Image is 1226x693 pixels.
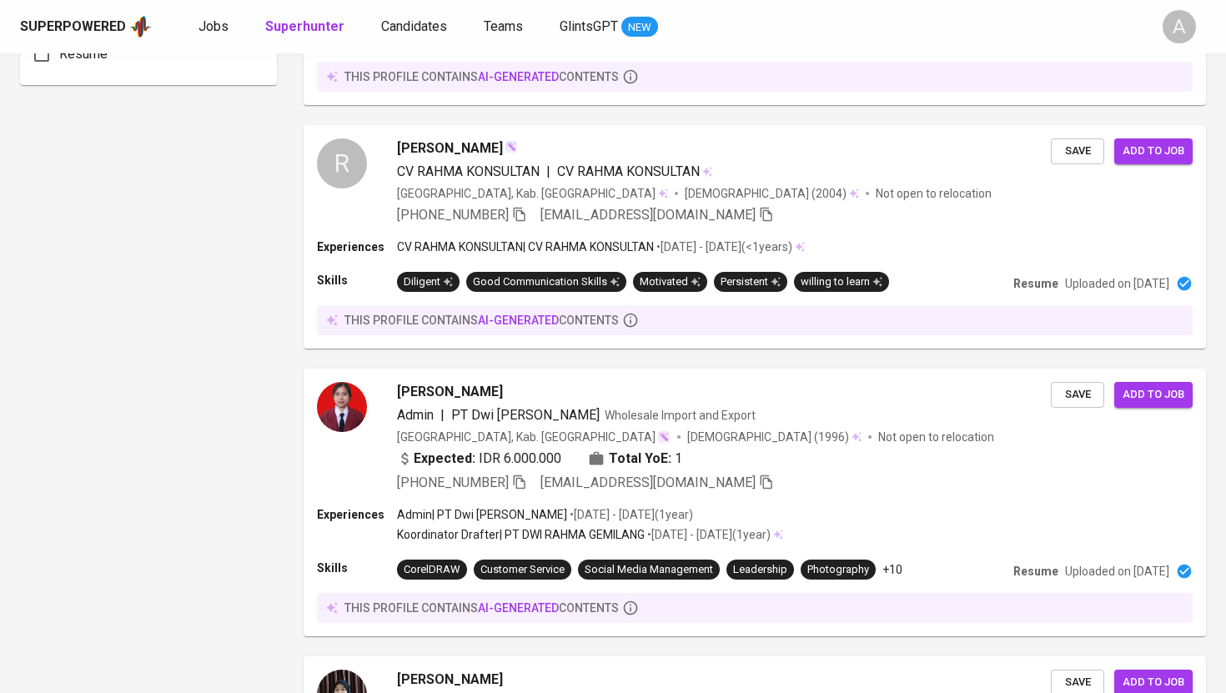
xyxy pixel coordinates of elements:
[404,274,453,290] div: Diligent
[397,670,503,690] span: [PERSON_NAME]
[721,274,781,290] div: Persistent
[414,449,475,469] b: Expected:
[1059,142,1096,161] span: Save
[675,449,682,469] span: 1
[397,163,540,179] span: CV RAHMA KONSULTAN
[397,382,503,402] span: [PERSON_NAME]
[560,17,658,38] a: GlintsGPT NEW
[687,429,814,445] span: [DEMOGRAPHIC_DATA]
[1059,385,1096,404] span: Save
[404,562,460,578] div: CorelDRAW
[265,17,348,38] a: Superhunter
[478,70,559,83] span: AI-generated
[1114,138,1193,164] button: Add to job
[473,274,620,290] div: Good Communication Skills
[654,239,792,255] p: • [DATE] - [DATE] ( <1 years )
[557,163,700,179] span: CV RAHMA KONSULTAN
[397,207,509,223] span: [PHONE_NUMBER]
[129,14,152,39] img: app logo
[685,185,811,202] span: [DEMOGRAPHIC_DATA]
[609,449,671,469] b: Total YoE:
[540,475,756,490] span: [EMAIL_ADDRESS][DOMAIN_NAME]
[1051,382,1104,408] button: Save
[198,17,232,38] a: Jobs
[687,429,862,445] div: (1996)
[621,19,658,36] span: NEW
[882,561,902,578] p: +10
[304,125,1206,349] a: R[PERSON_NAME]CV RAHMA KONSULTAN|CV RAHMA KONSULTAN[GEOGRAPHIC_DATA], Kab. [GEOGRAPHIC_DATA][DEMO...
[484,17,526,38] a: Teams
[1123,385,1184,404] span: Add to job
[317,272,397,289] p: Skills
[20,18,126,37] div: Superpowered
[397,506,567,523] p: Admin | PT Dwi [PERSON_NAME]
[317,560,397,576] p: Skills
[344,600,619,616] p: this profile contains contents
[198,18,229,34] span: Jobs
[20,14,152,39] a: Superpoweredapp logo
[801,274,882,290] div: willing to learn
[1123,673,1184,692] span: Add to job
[1065,275,1169,292] p: Uploaded on [DATE]
[478,314,559,327] span: AI-generated
[807,562,869,578] div: Photography
[265,18,344,34] b: Superhunter
[397,239,654,255] p: CV RAHMA KONSULTAN | CV RAHMA KONSULTAN
[397,429,671,445] div: [GEOGRAPHIC_DATA], Kab. [GEOGRAPHIC_DATA]
[585,562,713,578] div: Social Media Management
[685,185,859,202] div: (2004)
[451,407,600,423] span: PT Dwi [PERSON_NAME]
[317,138,367,188] div: R
[397,475,509,490] span: [PHONE_NUMBER]
[397,185,668,202] div: [GEOGRAPHIC_DATA], Kab. [GEOGRAPHIC_DATA]
[560,18,618,34] span: GlintsGPT
[440,405,445,425] span: |
[304,369,1206,636] a: [PERSON_NAME]Admin|PT Dwi [PERSON_NAME]Wholesale Import and Export[GEOGRAPHIC_DATA], Kab. [GEOGRA...
[876,185,992,202] p: Not open to relocation
[605,409,756,422] span: Wholesale Import and Export
[567,506,693,523] p: • [DATE] - [DATE] ( 1 year )
[1013,275,1058,292] p: Resume
[546,162,550,182] span: |
[505,140,518,153] img: magic_wand.svg
[540,207,756,223] span: [EMAIL_ADDRESS][DOMAIN_NAME]
[1123,142,1184,161] span: Add to job
[1114,382,1193,408] button: Add to job
[397,449,561,469] div: IDR 6.000.000
[478,601,559,615] span: AI-generated
[59,44,108,64] span: Resume
[1163,10,1196,43] div: A
[878,429,994,445] p: Not open to relocation
[397,138,503,158] span: [PERSON_NAME]
[484,18,523,34] span: Teams
[1013,563,1058,580] p: Resume
[657,430,671,444] img: magic_wand.svg
[397,407,434,423] span: Admin
[317,239,397,255] p: Experiences
[1059,673,1096,692] span: Save
[344,312,619,329] p: this profile contains contents
[733,562,787,578] div: Leadership
[1051,138,1104,164] button: Save
[344,68,619,85] p: this profile contains contents
[645,526,771,543] p: • [DATE] - [DATE] ( 1 year )
[640,274,701,290] div: Motivated
[381,18,447,34] span: Candidates
[397,526,645,543] p: Koordinator Drafter | PT DWI RAHMA GEMILANG
[317,506,397,523] p: Experiences
[381,17,450,38] a: Candidates
[480,562,565,578] div: Customer Service
[1065,563,1169,580] p: Uploaded on [DATE]
[317,382,367,432] img: 1e99268ee8ed9a87497733fb37b14fc7.jpg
